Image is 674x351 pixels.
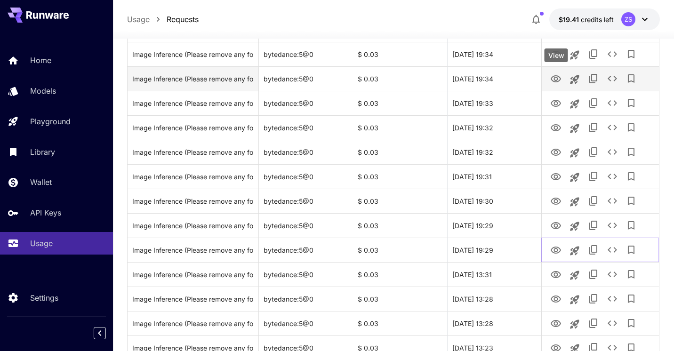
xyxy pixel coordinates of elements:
[546,142,565,161] button: View
[132,165,254,189] div: Click to copy prompt
[259,66,353,91] div: bytedance:5@0
[447,164,541,189] div: 22 Sep, 2025 19:31
[132,116,254,140] div: Click to copy prompt
[559,15,614,24] div: $19.41
[127,14,150,25] p: Usage
[546,240,565,259] button: View
[353,42,447,66] div: $ 0.03
[30,238,53,249] p: Usage
[603,118,622,137] button: See details
[353,91,447,115] div: $ 0.03
[447,238,541,262] div: 22 Sep, 2025 19:29
[622,191,641,210] button: Add to library
[584,289,603,308] button: Copy TaskUUID
[30,85,56,96] p: Models
[127,14,199,25] nav: breadcrumb
[584,240,603,259] button: Copy TaskUUID
[584,45,603,64] button: Copy TaskUUID
[546,191,565,210] button: View
[353,262,447,287] div: $ 0.03
[447,91,541,115] div: 22 Sep, 2025 19:33
[132,42,254,66] div: Click to copy prompt
[603,314,622,333] button: See details
[259,213,353,238] div: bytedance:5@0
[603,94,622,112] button: See details
[447,140,541,164] div: 22 Sep, 2025 19:32
[622,265,641,284] button: Add to library
[546,44,565,64] button: View
[167,14,199,25] a: Requests
[584,69,603,88] button: Copy TaskUUID
[565,46,584,64] button: Launch in playground
[622,94,641,112] button: Add to library
[353,164,447,189] div: $ 0.03
[353,189,447,213] div: $ 0.03
[30,116,71,127] p: Playground
[132,214,254,238] div: Click to copy prompt
[622,69,641,88] button: Add to library
[447,213,541,238] div: 22 Sep, 2025 19:29
[447,189,541,213] div: 22 Sep, 2025 19:30
[565,192,584,211] button: Launch in playground
[622,143,641,161] button: Add to library
[565,144,584,162] button: Launch in playground
[132,311,254,335] div: Click to copy prompt
[603,167,622,186] button: See details
[622,45,641,64] button: Add to library
[132,263,254,287] div: Click to copy prompt
[622,289,641,308] button: Add to library
[546,289,565,308] button: View
[565,70,584,89] button: Launch in playground
[565,315,584,334] button: Launch in playground
[584,314,603,333] button: Copy TaskUUID
[584,265,603,284] button: Copy TaskUUID
[132,189,254,213] div: Click to copy prompt
[565,217,584,236] button: Launch in playground
[546,69,565,88] button: View
[447,311,541,335] div: 21 Sep, 2025 13:28
[132,67,254,91] div: Click to copy prompt
[30,292,58,303] p: Settings
[353,115,447,140] div: $ 0.03
[581,16,614,24] span: credits left
[584,167,603,186] button: Copy TaskUUID
[447,66,541,91] div: 22 Sep, 2025 19:34
[584,94,603,112] button: Copy TaskUUID
[546,264,565,284] button: View
[565,95,584,113] button: Launch in playground
[353,287,447,311] div: $ 0.03
[132,140,254,164] div: Click to copy prompt
[622,118,641,137] button: Add to library
[353,213,447,238] div: $ 0.03
[447,287,541,311] div: 21 Sep, 2025 13:28
[101,325,113,342] div: Collapse sidebar
[622,216,641,235] button: Add to library
[584,191,603,210] button: Copy TaskUUID
[546,118,565,137] button: View
[353,140,447,164] div: $ 0.03
[132,91,254,115] div: Click to copy prompt
[259,238,353,262] div: bytedance:5@0
[565,168,584,187] button: Launch in playground
[565,119,584,138] button: Launch in playground
[259,115,353,140] div: bytedance:5@0
[622,314,641,333] button: Add to library
[603,240,622,259] button: See details
[603,191,622,210] button: See details
[259,189,353,213] div: bytedance:5@0
[546,215,565,235] button: View
[132,287,254,311] div: Click to copy prompt
[584,216,603,235] button: Copy TaskUUID
[622,167,641,186] button: Add to library
[30,55,51,66] p: Home
[447,42,541,66] div: 22 Sep, 2025 19:34
[353,66,447,91] div: $ 0.03
[94,327,106,339] button: Collapse sidebar
[259,287,353,311] div: bytedance:5@0
[565,290,584,309] button: Launch in playground
[30,176,52,188] p: Wallet
[584,118,603,137] button: Copy TaskUUID
[353,238,447,262] div: $ 0.03
[545,48,568,62] div: View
